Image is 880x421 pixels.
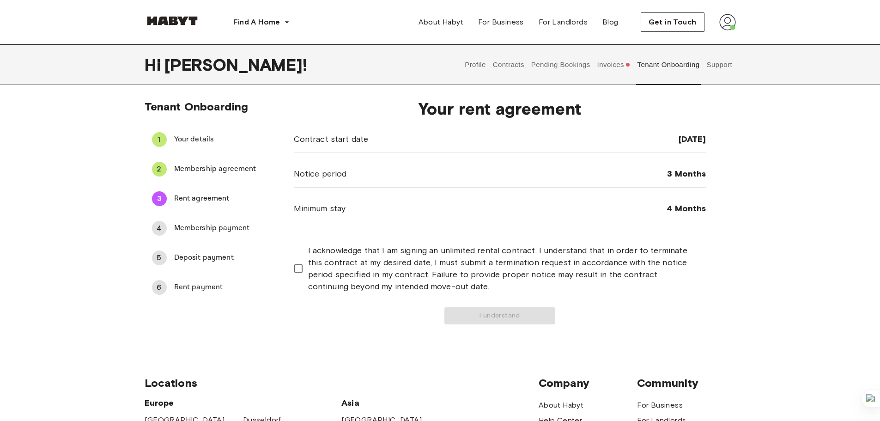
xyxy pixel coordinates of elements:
div: 4Membership payment [145,217,264,239]
span: About Habyt [419,17,463,28]
img: avatar [719,14,736,31]
span: Your rent agreement [294,99,706,118]
span: Deposit payment [174,252,256,263]
button: Profile [464,44,487,85]
span: [DATE] [679,134,706,145]
span: Notice period [294,168,347,180]
span: Rent agreement [174,193,256,204]
span: I acknowledge that I am signing an unlimited rental contract. I understand that in order to termi... [308,244,699,293]
div: 3Rent agreement [145,188,264,210]
button: Support [705,44,734,85]
div: 5Deposit payment [145,247,264,269]
span: Minimum stay [294,202,346,214]
span: Blog [602,17,619,28]
span: Company [539,376,637,390]
span: [PERSON_NAME] ! [164,55,307,74]
button: Get in Touch [641,12,704,32]
span: Contract start date [294,133,369,145]
div: 6Rent payment [145,276,264,299]
a: For Business [637,400,683,411]
a: About Habyt [411,13,471,31]
span: For Business [478,17,524,28]
button: Find A Home [226,13,297,31]
img: Habyt [145,16,200,25]
a: For Landlords [531,13,595,31]
div: 2 [152,162,167,177]
span: Rent payment [174,282,256,293]
div: 3 [152,191,167,206]
a: Blog [595,13,626,31]
span: Find A Home [233,17,280,28]
button: Invoices [596,44,631,85]
span: Asia [341,397,440,409]
span: Community [637,376,735,390]
div: 6 [152,280,167,295]
button: Pending Bookings [530,44,591,85]
a: For Business [471,13,531,31]
div: 1 [152,132,167,147]
span: Locations [145,376,539,390]
button: Tenant Onboarding [636,44,701,85]
div: 5 [152,250,167,265]
a: About Habyt [539,400,583,411]
span: 4 Months [667,203,706,214]
div: 2Membership agreement [145,158,264,180]
div: 1Your details [145,128,264,151]
span: 3 Months [667,168,706,179]
span: Membership payment [174,223,256,234]
span: For Landlords [539,17,588,28]
span: Membership agreement [174,164,256,175]
span: Europe [145,397,342,409]
span: Your details [174,134,256,145]
div: user profile tabs [461,44,736,85]
span: Hi [145,55,164,74]
div: 4 [152,221,167,236]
span: Tenant Onboarding [145,100,249,113]
button: Contracts [492,44,525,85]
span: Get in Touch [649,17,697,28]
